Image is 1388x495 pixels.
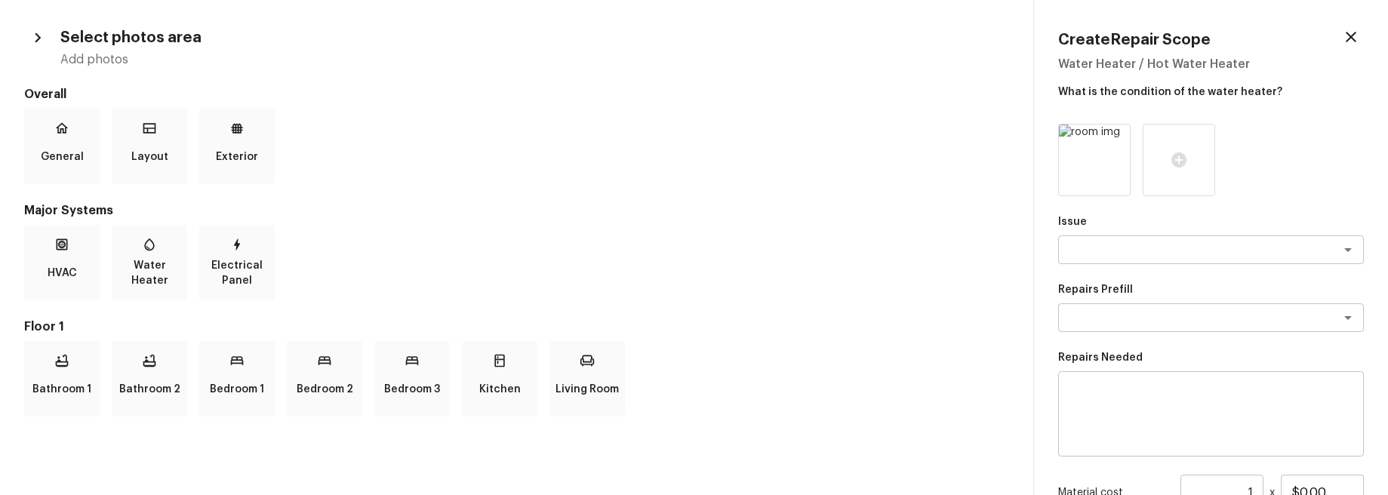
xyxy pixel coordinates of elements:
[1058,214,1364,229] p: Issue
[48,258,77,288] p: HVAC
[1059,125,1130,195] img: room img
[131,142,168,172] p: Layout
[24,202,1009,219] h5: Major Systems
[210,374,264,404] p: Bedroom 1
[216,142,258,172] p: Exterior
[115,258,184,288] p: Water Heater
[1337,307,1359,328] button: Open
[1058,30,1211,50] h4: Create Repair Scope
[41,142,84,172] p: General
[24,86,1009,103] h5: Overall
[556,374,619,404] p: Living Room
[24,318,1009,335] h5: Floor 1
[119,374,180,404] p: Bathroom 2
[32,374,91,404] p: Bathroom 1
[60,51,1009,68] h5: Add photos
[1058,350,1364,365] p: Repairs Needed
[1058,282,1364,297] p: Repairs Prefill
[384,374,440,404] p: Bedroom 3
[297,374,353,404] p: Bedroom 2
[202,258,272,288] p: Electrical Panel
[1337,239,1359,260] button: Open
[1058,56,1364,72] h5: Water Heater / Hot Water Heater
[479,374,521,404] p: Kitchen
[1058,78,1364,100] p: What is the condition of the water heater?
[60,28,202,48] h4: Select photos area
